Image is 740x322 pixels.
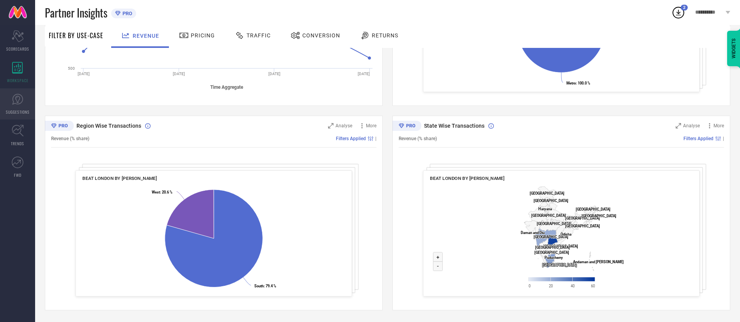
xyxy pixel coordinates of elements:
[683,136,713,141] span: Filters Applied
[591,284,595,288] text: 60
[76,123,141,129] span: Region Wise Transactions
[683,123,700,128] span: Analyse
[530,191,564,195] text: [GEOGRAPHIC_DATA]
[268,72,280,76] text: [DATE]
[538,207,552,211] text: Haryana
[535,245,570,250] text: [GEOGRAPHIC_DATA]
[671,5,685,19] div: Open download list
[133,33,159,39] span: Revenue
[437,254,439,260] text: +
[372,32,398,39] span: Returns
[335,123,352,128] span: Analyse
[565,216,600,220] text: [GEOGRAPHIC_DATA]
[713,123,724,128] span: More
[366,123,376,128] span: More
[576,207,610,211] text: [GEOGRAPHIC_DATA]
[723,136,724,141] span: |
[531,213,566,218] text: [GEOGRAPHIC_DATA]
[582,214,616,218] text: [GEOGRAPHIC_DATA]
[537,222,571,226] text: [GEOGRAPHIC_DATA]
[561,232,571,236] text: Odisha
[247,32,271,39] span: Traffic
[543,244,578,248] text: [GEOGRAPHIC_DATA]
[254,284,276,288] text: : 79.4 %
[545,255,563,260] text: Puducherry
[6,109,30,115] span: SUGGESTIONS
[302,32,340,39] span: Conversion
[571,284,575,288] text: 40
[549,284,553,288] text: 20
[565,224,600,228] text: [GEOGRAPHIC_DATA]
[49,31,103,40] span: Filter By Use-Case
[437,263,439,269] text: -
[529,284,531,288] text: 0
[121,11,132,16] span: PRO
[328,123,334,128] svg: Zoom
[152,190,160,194] tspan: West
[521,231,545,235] text: Daman and Diu
[676,123,681,128] svg: Zoom
[254,284,264,288] tspan: South
[45,5,107,21] span: Partner Insights
[6,46,29,52] span: SCORECARDS
[573,260,624,264] text: Andaman and [PERSON_NAME]
[45,121,74,132] div: Premium
[375,136,376,141] span: |
[191,32,215,39] span: Pricing
[424,123,484,129] span: State Wise Transactions
[336,136,366,141] span: Filters Applied
[14,172,21,178] span: FWD
[7,77,28,83] span: WORKSPACE
[534,199,568,203] text: [GEOGRAPHIC_DATA]
[78,72,90,76] text: [DATE]
[566,81,590,85] text: : 100.0 %
[51,136,89,141] span: Revenue (% share)
[152,190,172,194] text: : 20.6 %
[542,263,577,267] text: [GEOGRAPHIC_DATA]
[683,5,685,10] span: 2
[534,235,568,239] text: [GEOGRAPHIC_DATA]
[68,66,75,70] text: 500
[11,141,24,146] span: TRENDS
[430,176,504,181] span: BEAT LONDON BY [PERSON_NAME]
[392,121,421,132] div: Premium
[358,72,370,76] text: [DATE]
[399,136,437,141] span: Revenue (% share)
[534,250,569,255] text: [GEOGRAPHIC_DATA]
[210,84,243,90] tspan: Time Aggregate
[82,176,157,181] span: BEAT LONDON BY [PERSON_NAME]
[566,81,576,85] tspan: Metro
[173,72,185,76] text: [DATE]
